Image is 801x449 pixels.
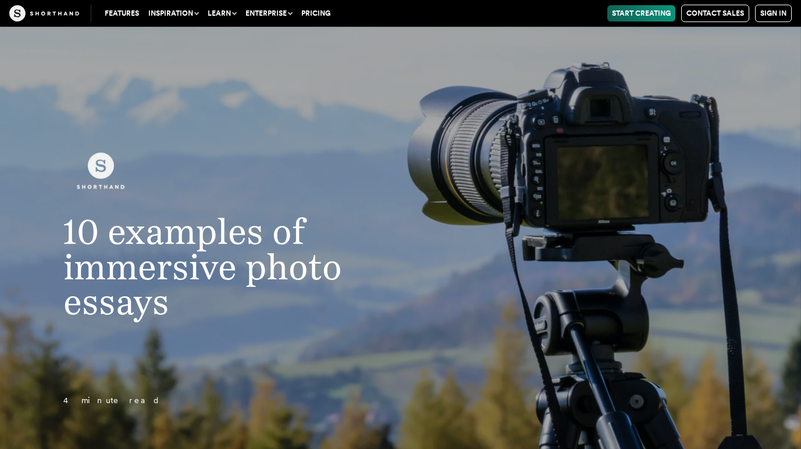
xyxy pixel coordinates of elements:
[40,394,461,408] p: 4 minute read
[241,5,297,21] button: Enterprise
[9,5,79,21] img: The Craft
[40,214,461,320] h1: 10 examples of immersive photo essays
[203,5,241,21] button: Learn
[681,5,749,22] a: Contact Sales
[144,5,203,21] button: Inspiration
[100,5,144,21] a: Features
[297,5,335,21] a: Pricing
[755,5,792,22] a: Sign in
[607,5,675,21] a: Start Creating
